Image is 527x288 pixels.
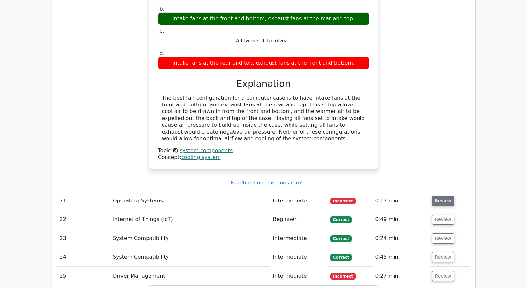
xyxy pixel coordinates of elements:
[160,6,165,12] span: b.
[158,147,369,154] div: Topic:
[330,198,356,204] span: Incorrect
[330,216,352,223] span: Correct
[432,252,454,262] button: Review
[373,248,430,266] td: 0:45 min.
[162,78,365,89] h3: Explanation
[432,271,454,281] button: Review
[57,210,110,229] td: 22
[110,267,271,285] td: Driver Management
[330,235,352,242] span: Correct
[373,229,430,248] td: 0:24 min.
[160,50,165,56] span: d.
[432,215,454,225] button: Review
[180,147,233,153] a: system components
[110,229,271,248] td: System Compatibility
[57,229,110,248] td: 23
[270,248,328,266] td: Intermediate
[110,192,271,210] td: Operating Systems
[270,267,328,285] td: Intermediate
[158,57,369,70] div: Intake fans at the rear and top, exhaust fans at the front and bottom.
[110,248,271,266] td: System Compatibility
[270,210,328,229] td: Beginner
[181,154,221,160] a: cooling system
[373,267,430,285] td: 0:27 min.
[162,95,365,142] div: The best fan configuration for a computer case is to have intake fans at the front and bottom, an...
[57,248,110,266] td: 24
[158,35,369,47] div: All fans set to intake.
[57,192,110,210] td: 21
[160,28,164,34] span: c.
[158,154,369,161] div: Concept:
[158,12,369,25] div: Intake fans at the front and bottom, exhaust fans at the rear and top.
[110,210,271,229] td: Internet of Things (IoT)
[373,192,430,210] td: 0:17 min.
[270,192,328,210] td: Intermediate
[373,210,430,229] td: 0:49 min.
[230,180,302,186] a: Feedback on this question?
[57,267,110,285] td: 25
[330,254,352,261] span: Correct
[330,273,356,280] span: Incorrect
[432,196,454,206] button: Review
[270,229,328,248] td: Intermediate
[432,233,454,244] button: Review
